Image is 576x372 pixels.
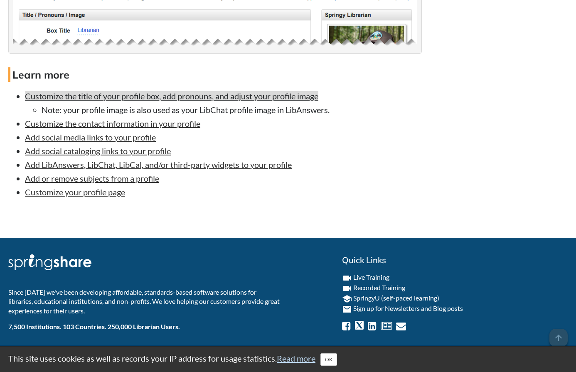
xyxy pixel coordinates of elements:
a: Read more [277,353,315,363]
h4: Learn more [8,67,422,82]
a: SpringyU (self-paced learning) [353,294,439,302]
a: Customize the contact information in your profile [25,118,200,128]
i: email [342,304,352,314]
a: Add or remove subjects from a profile [25,173,159,183]
a: Live Training [353,273,389,281]
span: arrow_upward [549,329,568,347]
i: videocam [342,283,352,293]
a: arrow_upward [549,330,568,340]
b: 7,500 Institutions. 103 Countries. 250,000 Librarian Users. [8,323,180,330]
i: videocam [342,273,352,283]
h2: Quick Links [342,254,568,266]
a: Sign up for Newsletters and Blog posts [353,304,463,312]
p: Since [DATE] we've been developing affordable, standards-based software solutions for libraries, ... [8,288,282,315]
li: Note: your profile image is also used as your LibChat profile image in LibAnswers. [42,104,422,116]
a: Add social cataloging links to your profile [25,146,171,156]
img: Springshare [8,254,91,270]
a: Add LibAnswers, LibChat, LibCal, and/or third-party widgets to your profile [25,160,292,170]
a: Customize your profile page [25,187,125,197]
a: Add social media links to your profile [25,132,156,142]
button: Close [320,353,337,366]
i: school [342,294,352,304]
a: Recorded Training [353,283,405,291]
a: Customize the title of your profile box, add pronouns, and adjust your profile image [25,91,318,101]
